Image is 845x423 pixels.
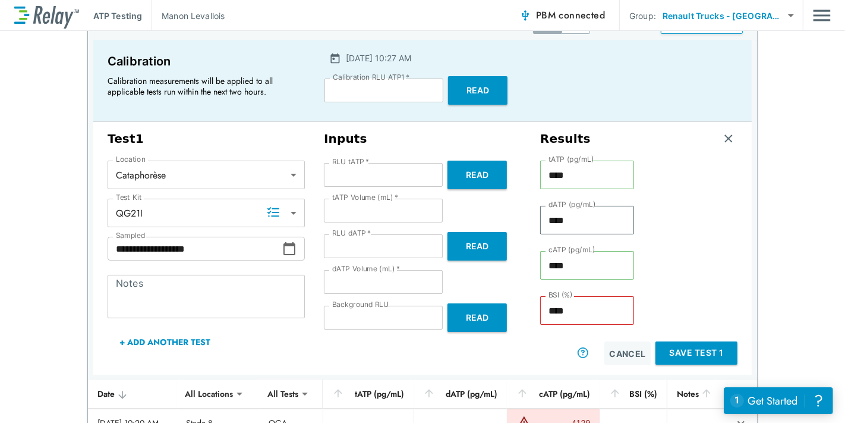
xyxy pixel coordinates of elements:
iframe: Resource center [724,387,833,414]
label: RLU dATP [332,229,371,237]
button: Read [447,232,507,261]
div: Cataphorèse [108,163,305,187]
label: tATP Volume (mL) [332,193,398,202]
p: Group: [629,10,656,22]
label: Sampled [116,231,146,240]
img: Calender Icon [329,52,341,64]
label: Background RLU [332,300,389,309]
p: Calibration [108,52,303,71]
h3: Test 1 [108,131,305,146]
button: Cancel [604,341,651,365]
p: Manon Levallois [162,10,225,22]
div: QG21I [108,201,305,225]
h3: Inputs [324,131,521,146]
label: dATP (pg/mL) [548,200,596,209]
div: All Locations [176,382,241,406]
button: Read [447,161,507,189]
button: Save Test 1 [655,341,737,365]
th: Date [88,380,176,409]
img: Remove [723,133,734,145]
div: tATP (pg/mL) [332,387,404,401]
span: PBM [536,7,605,24]
div: Notes [677,387,718,401]
img: LuminUltra Relay [14,3,79,29]
div: BSI (%) [609,387,657,401]
img: Connected Icon [519,10,531,21]
button: Read [447,303,507,332]
p: [DATE] 10:27 AM [346,52,411,64]
div: dATP (pg/mL) [423,387,497,401]
button: + Add Another Test [108,328,222,356]
label: BSI (%) [548,291,573,299]
label: Calibration RLU ATP1 [333,73,409,82]
div: All Tests [259,382,307,406]
label: cATP (pg/mL) [548,246,595,254]
label: Location [116,155,146,164]
p: ATP Testing [93,10,142,22]
button: Read [448,76,507,105]
div: cATP (pg/mL) [516,387,590,401]
h3: Results [540,131,591,146]
label: Test Kit [116,193,142,202]
input: Choose date, selected date is Oct 8, 2025 [108,237,282,261]
span: connected [559,8,606,22]
button: Main menu [813,4,831,27]
p: Calibration measurements will be applied to all applicable tests run within the next two hours. [108,76,298,97]
label: RLU tATP [332,158,369,166]
img: Drawer Icon [813,4,831,27]
label: dATP Volume (mL) [332,265,400,273]
label: tATP (pg/mL) [548,155,594,164]
button: PBM connected [515,4,610,27]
